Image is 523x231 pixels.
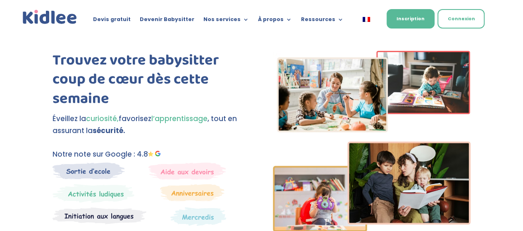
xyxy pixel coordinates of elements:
[363,17,370,22] img: Français
[160,184,224,201] img: Anniversaire
[93,17,131,26] a: Devis gratuit
[170,207,226,226] img: Thematique
[53,207,146,224] img: Atelier thematique
[53,162,125,179] img: Sortie decole
[140,17,194,26] a: Devenir Babysitter
[148,162,226,180] img: weekends
[86,114,119,124] span: curiosité,
[151,114,208,124] span: l’apprentissage
[53,51,250,113] h1: Trouvez votre babysitter coup de cœur dès cette semaine
[203,17,249,26] a: Nos services
[93,126,125,136] strong: sécurité.
[53,184,134,203] img: Mercredi
[258,17,292,26] a: À propos
[53,148,250,160] p: Notre note sur Google : 4.8
[53,113,250,137] p: Éveillez la favorisez , tout en assurant la
[301,17,344,26] a: Ressources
